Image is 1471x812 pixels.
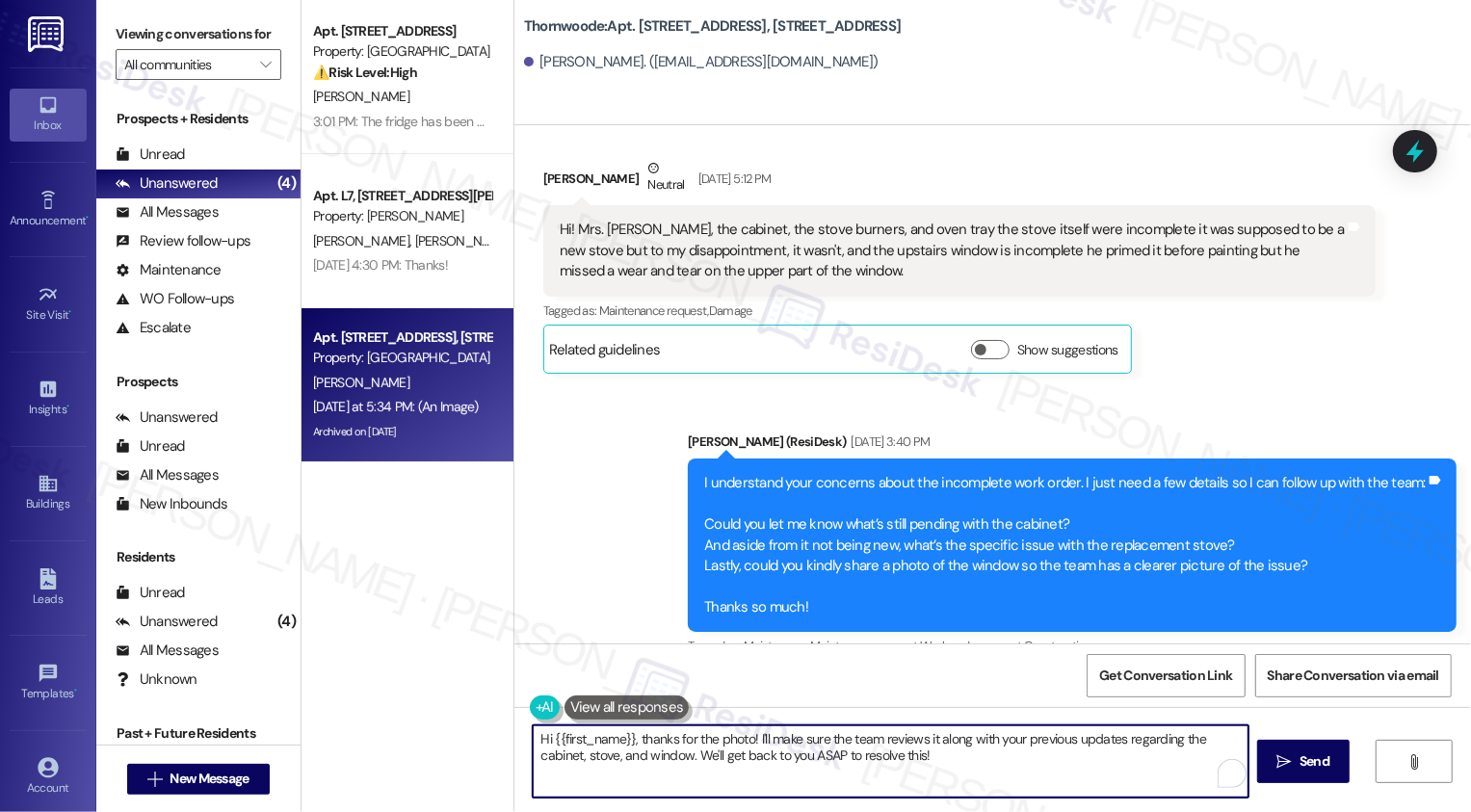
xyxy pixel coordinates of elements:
[313,206,491,226] div: Property: [PERSON_NAME]
[694,169,772,189] div: [DATE] 5:12 PM
[810,638,920,654] span: Maintenance request ,
[543,297,1376,325] div: Tagged as:
[124,49,250,80] input: All communities
[273,607,301,637] div: (4)
[1024,638,1091,654] span: Construction
[10,657,87,709] a: Templates •
[116,318,191,338] div: Escalate
[10,563,87,615] a: Leads
[1407,754,1422,770] i: 
[147,772,162,787] i: 
[10,751,87,803] a: Account
[86,211,89,224] span: •
[644,158,688,198] div: Neutral
[170,769,249,789] span: New Message
[313,348,491,368] div: Property: [GEOGRAPHIC_DATA]
[549,340,661,368] div: Related guidelines
[116,465,219,485] div: All Messages
[744,638,810,654] span: Maintenance ,
[260,57,271,72] i: 
[69,305,72,319] span: •
[920,638,1024,654] span: Work order request ,
[313,64,417,81] strong: ⚠️ Risk Level: High
[1277,754,1292,770] i: 
[116,612,218,632] div: Unanswered
[1268,666,1439,686] span: Share Conversation via email
[313,398,479,415] div: [DATE] at 5:34 PM: (An Image)
[116,583,185,603] div: Unread
[96,547,301,567] div: Residents
[313,186,491,206] div: Apt. L7, [STREET_ADDRESS][PERSON_NAME]
[116,144,185,165] div: Unread
[116,289,234,309] div: WO Follow-ups
[524,52,879,72] div: [PERSON_NAME]. ([EMAIL_ADDRESS][DOMAIN_NAME])
[96,723,301,744] div: Past + Future Residents
[1255,654,1452,697] button: Share Conversation via email
[116,173,218,194] div: Unanswered
[688,632,1457,660] div: Tagged as:
[10,467,87,519] a: Buildings
[116,494,227,514] div: New Inbounds
[116,260,222,280] div: Maintenance
[1017,340,1118,360] label: Show suggestions
[599,302,709,319] span: Maintenance request ,
[847,432,931,452] div: [DATE] 3:40 PM
[10,278,87,330] a: Site Visit •
[74,684,77,697] span: •
[116,407,218,428] div: Unanswered
[66,400,69,413] span: •
[533,725,1248,798] textarea: To enrich screen reader interactions, please activate Accessibility in Grammarly extension settings
[709,302,752,319] span: Damage
[414,232,535,249] span: [PERSON_NAME] Shy
[313,374,409,391] span: [PERSON_NAME]
[688,432,1457,458] div: [PERSON_NAME] (ResiDesk)
[313,21,491,41] div: Apt. [STREET_ADDRESS]
[1257,740,1351,783] button: Send
[311,420,493,444] div: Archived on [DATE]
[116,436,185,457] div: Unread
[116,19,281,49] label: Viewing conversations for
[1300,751,1329,772] span: Send
[28,16,67,52] img: ResiDesk Logo
[10,373,87,425] a: Insights •
[273,169,301,198] div: (4)
[116,231,250,251] div: Review follow-ups
[116,669,197,690] div: Unknown
[313,327,491,348] div: Apt. [STREET_ADDRESS], [STREET_ADDRESS]
[560,220,1345,281] div: Hi! Mrs. [PERSON_NAME], the cabinet, the stove burners, and oven tray the stove itself were incom...
[1099,666,1232,686] span: Get Conversation Link
[524,16,902,37] b: Thornwoode: Apt. [STREET_ADDRESS], [STREET_ADDRESS]
[116,202,219,223] div: All Messages
[313,41,491,62] div: Property: [GEOGRAPHIC_DATA]
[543,158,1376,205] div: [PERSON_NAME]
[313,232,415,249] span: [PERSON_NAME]
[96,109,301,129] div: Prospects + Residents
[10,89,87,141] a: Inbox
[96,372,301,392] div: Prospects
[1087,654,1245,697] button: Get Conversation Link
[116,641,219,661] div: All Messages
[704,473,1426,617] div: I understand your concerns about the incomplete work order. I just need a few details so I can fo...
[313,256,448,274] div: [DATE] 4:30 PM: Thanks!
[313,88,409,105] span: [PERSON_NAME]
[127,764,270,795] button: New Message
